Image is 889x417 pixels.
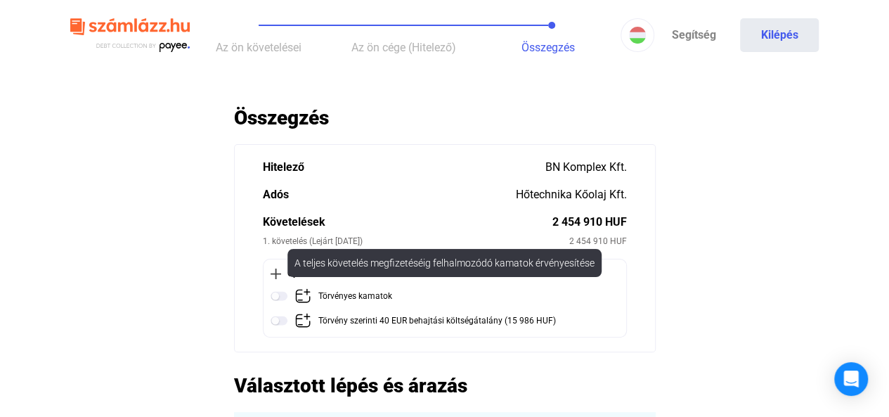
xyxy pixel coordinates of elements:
div: 2 454 910 HUF [569,234,627,248]
div: A teljes követelés megfizetéséig felhalmozódó kamatok érvényesítése [287,249,602,277]
div: Hitelező [263,159,545,176]
div: Követelések [263,214,552,231]
button: Kilépés [740,18,819,52]
img: toggle-off [271,312,287,329]
img: add-claim [294,312,311,329]
img: toggle-off [271,288,287,304]
img: add-claim [294,288,311,304]
div: Hőtechnika Kőolaj Kft. [516,186,627,203]
img: HU [629,27,646,44]
div: 1. követelés (Lejárt [DATE]) [263,234,569,248]
div: Opcionális követelések [271,267,619,281]
div: Törvény szerinti 40 EUR behajtási költségátalány (15 986 HUF) [318,312,556,330]
span: Összegzés [521,41,575,54]
div: Adós [263,186,516,203]
a: Segítség [654,18,733,52]
h2: Összegzés [234,105,656,130]
img: plus-black [271,269,281,279]
h2: Választott lépés és árazás [234,373,656,398]
div: BN Komplex Kft. [545,159,627,176]
div: 2 454 910 HUF [552,214,627,231]
span: Az ön követelései [216,41,301,54]
div: Open Intercom Messenger [834,362,868,396]
div: Törvényes kamatok [318,288,392,305]
button: HU [621,18,654,52]
img: szamlazzhu-logo [70,13,190,58]
span: Az ön cége (Hitelező) [351,41,456,54]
